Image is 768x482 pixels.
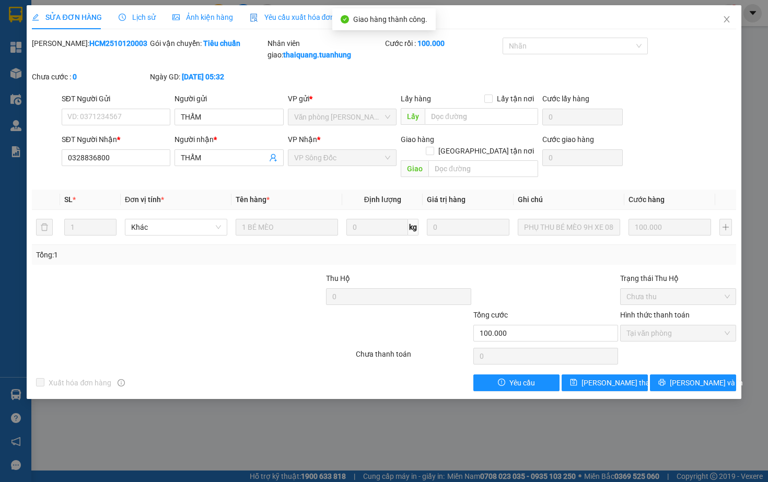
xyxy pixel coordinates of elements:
input: Cước giao hàng [542,149,623,166]
span: printer [658,379,666,387]
div: Gói vận chuyển: [150,38,265,49]
span: Lịch sử [119,13,156,21]
span: exclamation-circle [498,379,505,387]
span: close [723,15,731,23]
b: 100.000 [417,39,445,48]
div: VP gửi [288,93,397,104]
button: Close [712,5,741,34]
span: VP Sông Đốc [294,150,390,166]
button: printer[PERSON_NAME] và In [650,374,736,391]
div: [PERSON_NAME]: [32,38,147,49]
span: Giao hàng thành công. [353,15,427,23]
span: Lấy tận nơi [493,93,538,104]
b: [DATE] 05:32 [182,73,224,81]
input: Cước lấy hàng [542,109,623,125]
label: Cước giao hàng [542,135,594,144]
span: Văn phòng Hồ Chí Minh [294,109,390,125]
input: VD: Bàn, Ghế [236,219,338,236]
span: clock-circle [119,14,126,21]
th: Ghi chú [514,190,624,210]
span: Đơn vị tính [125,195,164,204]
span: picture [172,14,180,21]
input: Ghi Chú [518,219,620,236]
input: Dọc đường [428,160,538,177]
div: Tổng: 1 [36,249,297,261]
span: [PERSON_NAME] thay đổi [581,377,665,389]
span: Tại văn phòng [626,325,729,341]
span: Khác [131,219,221,235]
button: delete [36,219,53,236]
button: plus [719,219,732,236]
button: exclamation-circleYêu cầu [473,374,560,391]
input: Dọc đường [425,108,538,125]
span: [PERSON_NAME] và In [670,377,743,389]
b: Tiêu chuẩn [203,39,240,48]
div: SĐT Người Gửi [62,93,170,104]
span: Ảnh kiện hàng [172,13,233,21]
span: Xuất hóa đơn hàng [44,377,115,389]
span: Tên hàng [236,195,270,204]
span: Thu Hộ [326,274,350,283]
b: thaiquang.tuanhung [283,51,351,59]
button: save[PERSON_NAME] thay đổi [562,374,648,391]
span: Định lượng [364,195,401,204]
span: user-add [269,154,277,162]
span: edit [32,14,39,21]
div: Người gửi [174,93,283,104]
span: Giao [401,160,428,177]
span: Cước hàng [629,195,665,204]
b: HCM2510120003 [89,39,147,48]
div: SĐT Người Nhận [62,134,170,145]
span: Giá trị hàng [427,195,466,204]
div: Người nhận [174,134,283,145]
input: 0 [427,219,509,236]
span: info-circle [118,379,125,386]
span: SL [64,195,73,204]
div: Chưa thanh toán [355,348,472,367]
input: 0 [629,219,711,236]
div: Chưa cước : [32,71,147,83]
b: 0 [73,73,77,81]
span: Yêu cầu [509,377,535,389]
span: Giao hàng [401,135,434,144]
label: Cước lấy hàng [542,95,589,103]
span: kg [408,219,418,236]
span: check-circle [341,15,349,23]
div: Nhân viên giao: [267,38,383,61]
div: Trạng thái Thu Hộ [620,273,736,284]
span: Lấy hàng [401,95,431,103]
img: icon [250,14,258,22]
span: Yêu cầu xuất hóa đơn điện tử [250,13,360,21]
div: Cước rồi : [385,38,501,49]
span: [GEOGRAPHIC_DATA] tận nơi [434,145,538,157]
span: VP Nhận [288,135,317,144]
span: Chưa thu [626,289,729,304]
span: Tổng cước [473,311,508,319]
span: save [570,379,577,387]
label: Hình thức thanh toán [620,311,690,319]
span: SỬA ĐƠN HÀNG [32,13,101,21]
span: Lấy [401,108,425,125]
div: Ngày GD: [150,71,265,83]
